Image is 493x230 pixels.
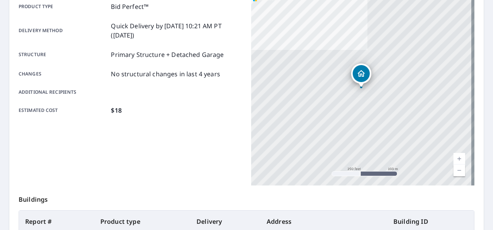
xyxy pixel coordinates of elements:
[19,2,108,11] p: Product type
[111,50,224,59] p: Primary Structure + Detached Garage
[19,89,108,96] p: Additional recipients
[19,21,108,40] p: Delivery method
[19,50,108,59] p: Structure
[111,2,148,11] p: Bid Perfect™
[19,106,108,115] p: Estimated cost
[19,185,474,210] p: Buildings
[111,21,242,40] p: Quick Delivery by [DATE] 10:21 AM PT ([DATE])
[453,153,465,165] a: Current Level 17, Zoom In
[111,69,220,79] p: No structural changes in last 4 years
[111,106,121,115] p: $18
[453,165,465,176] a: Current Level 17, Zoom Out
[19,69,108,79] p: Changes
[351,64,371,88] div: Dropped pin, building 1, Residential property, 4622 Cypress Gardens Rd Winter Haven, FL 33884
